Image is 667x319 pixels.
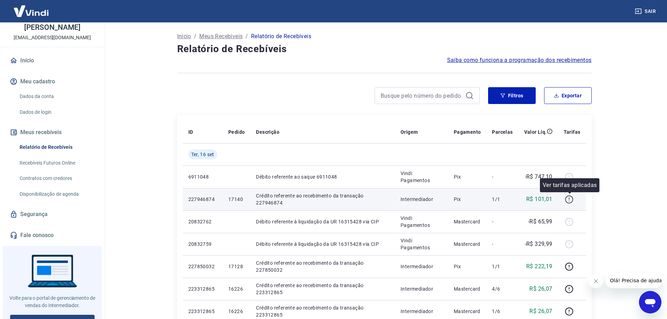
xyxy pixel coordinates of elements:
a: Segurança [8,207,96,222]
a: Contratos com credores [17,171,96,186]
span: Olá! Precisa de ajuda? [4,5,59,11]
p: / [194,32,196,41]
iframe: Mensagem da empresa [606,273,661,288]
img: Vindi [8,0,54,22]
a: Dados de login [17,105,96,119]
p: R$ 26,07 [529,285,552,293]
p: ID [188,129,193,136]
a: Início [177,32,191,41]
p: Ver tarifas aplicadas [543,181,597,189]
a: Início [8,53,96,68]
p: Vindi Pagamentos [401,170,443,184]
p: Mastercard [454,308,481,315]
p: 223312865 [188,285,217,292]
p: [EMAIL_ADDRESS][DOMAIN_NAME] [14,34,91,41]
p: - [492,241,513,248]
p: -R$ 329,99 [525,240,553,248]
p: Pagamento [454,129,481,136]
p: Intermediador [401,263,443,270]
p: 17128 [228,263,245,270]
p: 223312865 [188,308,217,315]
p: 17140 [228,196,245,203]
p: Débito referente à liquidação da UR 16315428 via CIP [256,218,389,225]
p: Débito referente à liquidação da UR 16315428 via CIP [256,241,389,248]
iframe: Botão para abrir a janela de mensagens [639,291,661,313]
button: Sair [633,5,659,18]
p: 20832759 [188,241,217,248]
p: - [492,218,513,225]
p: Pix [454,263,481,270]
p: 4/6 [492,285,513,292]
p: Pix [454,196,481,203]
button: Meu cadastro [8,74,96,89]
p: -R$ 65,99 [528,217,553,226]
p: R$ 101,01 [526,195,553,203]
span: Ter, 16 set [191,151,214,158]
p: Crédito referente ao recebimento da transação 227946874 [256,192,389,206]
p: 227946874 [188,196,217,203]
a: Dados da conta [17,89,96,104]
a: Relatório de Recebíveis [17,140,96,154]
p: 16226 [228,308,245,315]
p: 6911048 [188,173,217,180]
p: Débito referente ao saque 6911048 [256,173,389,180]
p: Descrição [256,129,279,136]
p: Intermediador [401,196,443,203]
p: 1/1 [492,196,513,203]
p: Relatório de Recebíveis [251,32,311,41]
a: Recebíveis Futuros Online [17,156,96,170]
input: Busque pelo número do pedido [381,90,463,101]
p: R$ 26,07 [529,307,552,315]
p: Pedido [228,129,245,136]
p: Crédito referente ao recebimento da transação 227850032 [256,259,389,273]
p: - [492,173,513,180]
p: Valor Líq. [524,129,547,136]
h4: Relatório de Recebíveis [177,42,592,56]
a: Meus Recebíveis [199,32,243,41]
p: Origem [401,129,418,136]
a: Saiba como funciona a programação dos recebimentos [447,56,592,64]
p: Mastercard [454,285,481,292]
button: Filtros [488,87,536,104]
p: Tarifas [564,129,581,136]
p: R$ 222,19 [526,262,553,271]
a: Disponibilização de agenda [17,187,96,201]
p: -R$ 747,10 [525,173,553,181]
p: Vindi Pagamentos [401,237,443,251]
p: 227850032 [188,263,217,270]
iframe: Fechar mensagem [589,274,603,288]
a: Fale conosco [8,228,96,243]
p: 1/1 [492,263,513,270]
button: Exportar [544,87,592,104]
p: Mastercard [454,218,481,225]
p: Intermediador [401,308,443,315]
p: [PERSON_NAME] [24,24,80,31]
button: Meus recebíveis [8,125,96,140]
p: Crédito referente ao recebimento da transação 223312865 [256,282,389,296]
p: 1/6 [492,308,513,315]
p: Intermediador [401,285,443,292]
p: Vindi Pagamentos [401,215,443,229]
p: 20832762 [188,218,217,225]
p: / [245,32,248,41]
p: Parcelas [492,129,513,136]
p: Pix [454,173,481,180]
p: 16226 [228,285,245,292]
p: Mastercard [454,241,481,248]
p: Crédito referente ao recebimento da transação 223312865 [256,304,389,318]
